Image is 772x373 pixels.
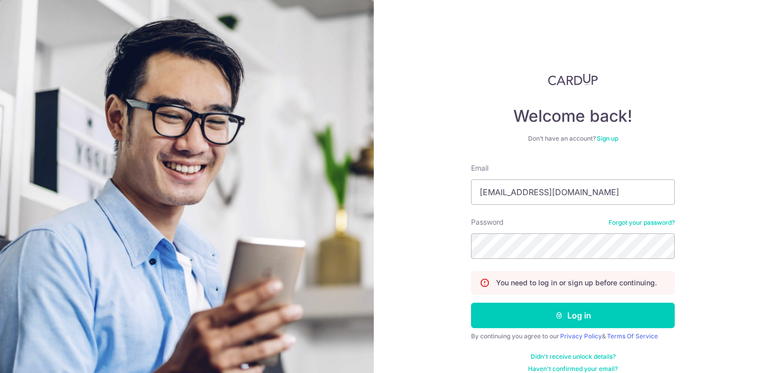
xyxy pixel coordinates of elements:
[471,106,675,126] h4: Welcome back!
[471,163,488,173] label: Email
[471,179,675,205] input: Enter your Email
[528,365,618,373] a: Haven't confirmed your email?
[560,332,602,340] a: Privacy Policy
[471,135,675,143] div: Don’t have an account?
[548,73,598,86] img: CardUp Logo
[607,332,658,340] a: Terms Of Service
[496,278,657,288] p: You need to log in or sign up before continuing.
[609,219,675,227] a: Forgot your password?
[471,217,504,227] label: Password
[471,303,675,328] button: Log in
[597,135,618,142] a: Sign up
[531,353,616,361] a: Didn't receive unlock details?
[471,332,675,340] div: By continuing you agree to our &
